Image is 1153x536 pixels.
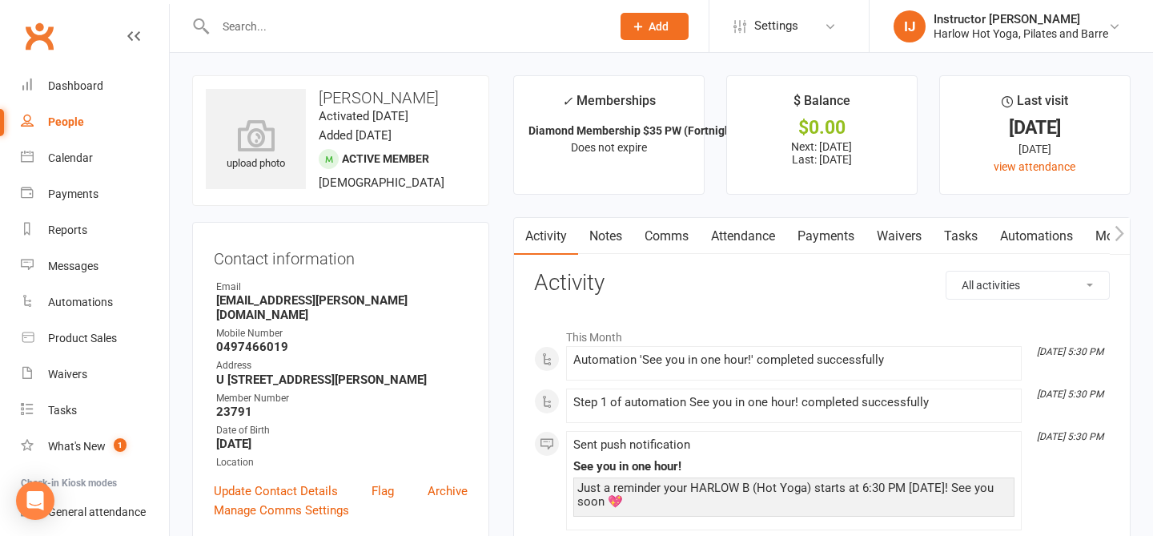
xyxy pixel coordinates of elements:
a: Tasks [21,393,169,429]
input: Search... [211,15,600,38]
div: Address [216,358,468,373]
p: Next: [DATE] Last: [DATE] [741,140,902,166]
div: Calendar [48,151,93,164]
div: General attendance [48,506,146,518]
div: What's New [48,440,106,453]
div: Mobile Number [216,326,468,341]
div: Instructor [PERSON_NAME] [934,12,1108,26]
a: What's New1 [21,429,169,465]
a: Calendar [21,140,169,176]
div: Automations [48,296,113,308]
a: People [21,104,169,140]
div: Payments [48,187,98,200]
a: Tasks [933,218,989,255]
div: Email [216,280,468,295]
i: ✓ [562,94,572,109]
span: [DEMOGRAPHIC_DATA] [319,175,444,190]
div: Dashboard [48,79,103,92]
h3: [PERSON_NAME] [206,89,476,107]
button: Add [621,13,689,40]
time: Added [DATE] [319,128,392,143]
i: [DATE] 5:30 PM [1037,389,1103,400]
a: Comms [633,218,700,255]
div: Member Number [216,391,468,406]
div: $ Balance [793,91,850,119]
div: Just a reminder your HARLOW B (Hot Yoga) starts at 6:30 PM [DATE]! See you soon 💖 [577,482,1010,509]
i: [DATE] 5:30 PM [1037,346,1103,357]
div: Waivers [48,368,87,381]
span: 1 [114,438,127,452]
div: Memberships [562,91,656,120]
div: IJ [894,10,926,42]
strong: U [STREET_ADDRESS][PERSON_NAME] [216,373,468,387]
strong: Diamond Membership $35 PW (Fortnightly) [528,124,748,137]
strong: [DATE] [216,437,468,451]
div: Location [216,455,468,470]
a: Waivers [866,218,933,255]
a: Automations [21,284,169,320]
a: Payments [786,218,866,255]
a: Archive [428,482,468,501]
a: Update Contact Details [214,482,338,501]
div: $0.00 [741,119,902,136]
span: Does not expire [571,141,647,154]
div: People [48,115,84,128]
a: view attendance [994,160,1075,173]
div: Date of Birth [216,423,468,438]
span: Add [649,20,669,33]
span: Settings [754,8,798,44]
a: Notes [578,218,633,255]
div: Reports [48,224,87,236]
div: Harlow Hot Yoga, Pilates and Barre [934,26,1108,41]
div: upload photo [206,119,306,172]
i: [DATE] 5:30 PM [1037,431,1103,442]
time: Activated [DATE] [319,109,408,123]
a: Manage Comms Settings [214,501,349,520]
strong: 23791 [216,405,468,419]
a: Flag [372,482,394,501]
a: Waivers [21,357,169,393]
a: Dashboard [21,68,169,104]
li: This Month [534,320,1110,346]
a: Clubworx [19,16,59,56]
div: Last visit [1002,91,1068,119]
div: Messages [48,260,98,272]
div: Open Intercom Messenger [16,482,54,520]
a: Reports [21,212,169,248]
div: Product Sales [48,332,117,345]
div: Automation 'See you in one hour!' completed successfully [573,353,1014,367]
div: [DATE] [954,119,1115,136]
div: See you in one hour! [573,460,1014,474]
a: General attendance kiosk mode [21,494,169,530]
div: Step 1 of automation See you in one hour! completed successfully [573,396,1014,409]
a: Activity [514,218,578,255]
a: Automations [989,218,1084,255]
span: Sent push notification [573,437,690,452]
div: [DATE] [954,140,1115,158]
a: Attendance [700,218,786,255]
strong: [EMAIL_ADDRESS][PERSON_NAME][DOMAIN_NAME] [216,293,468,322]
a: Messages [21,248,169,284]
a: Payments [21,176,169,212]
div: Tasks [48,404,77,417]
h3: Activity [534,271,1110,296]
h3: Contact information [214,244,468,268]
a: Product Sales [21,320,169,357]
span: Active member [342,152,429,165]
strong: 0497466019 [216,340,468,354]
